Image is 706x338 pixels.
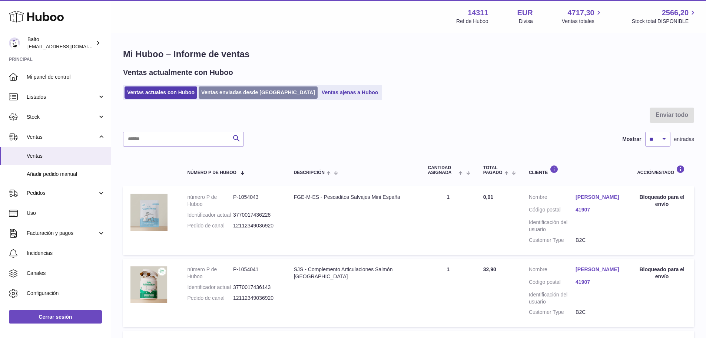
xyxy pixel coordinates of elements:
[637,165,687,175] div: Acción/Estado
[233,284,279,291] dd: 3770017436143
[529,219,576,233] dt: Identificación del usuario
[9,37,20,49] img: internalAdmin-14311@internal.huboo.com
[187,295,233,302] dt: Pedido de canal
[233,211,279,219] dd: 3770017436228
[187,266,233,280] dt: número P de Huboo
[529,266,576,275] dt: Nombre
[27,230,97,237] span: Facturación y pagos
[519,18,533,25] div: Divisa
[27,250,105,257] span: Incidencias
[576,206,622,213] a: 41907
[123,68,233,78] h2: Ventas actualmente con Huboo
[9,310,102,324] a: Cerrar sesión
[483,266,496,272] span: 32,90
[567,8,594,18] span: 4717,30
[529,309,576,316] dt: Customer Type
[27,93,97,101] span: Listados
[27,210,105,217] span: Uso
[529,279,576,288] dt: Código postal
[576,266,622,273] a: [PERSON_NAME]
[483,194,493,200] span: 0,01
[420,259,475,327] td: 1
[576,279,622,286] a: 41907
[233,222,279,229] dd: 12112349036920
[576,309,622,316] dd: B2C
[123,48,694,60] h1: Mi Huboo – Informe de ventas
[468,8,488,18] strong: 14311
[27,73,105,81] span: Mi panel de control
[529,291,576,305] dt: Identificación del usuario
[187,194,233,208] dt: número P de Huboo
[27,270,105,277] span: Canales
[199,86,318,99] a: Ventas enviadas desde [GEOGRAPHIC_DATA]
[187,170,236,175] span: número P de Huboo
[529,165,622,175] div: Cliente
[319,86,381,99] a: Ventas ajenas a Huboo
[187,222,233,229] dt: Pedido de canal
[517,8,533,18] strong: EUR
[27,36,94,50] div: Balto
[187,211,233,219] dt: Identificador actual
[187,284,233,291] dt: Identificador actual
[529,194,576,203] dt: Nombre
[632,8,697,25] a: 2566,20 Stock total DISPONIBLE
[576,194,622,201] a: [PERSON_NAME]
[130,194,168,231] img: 143111755177971.png
[130,266,168,303] img: 1754381750.png
[632,18,697,25] span: Stock total DISPONIBLE
[428,165,457,175] span: Cantidad ASIGNADA
[529,206,576,215] dt: Código postal
[233,194,279,208] dd: P-1054043
[294,194,413,201] div: FGE-M-ES - Pescaditos Salvajes Mini España
[27,43,109,49] span: [EMAIL_ADDRESS][DOMAIN_NAME]
[456,18,488,25] div: Ref de Huboo
[576,237,622,244] dd: B2C
[562,8,603,25] a: 4717,30 Ventas totales
[125,86,197,99] a: Ventas actuales con Huboo
[637,266,687,280] div: Bloqueado para el envío
[483,165,503,175] span: Total pagado
[622,136,641,143] label: Mostrar
[529,237,576,244] dt: Customer Type
[27,290,105,297] span: Configuración
[420,186,475,255] td: 1
[27,190,97,197] span: Pedidos
[233,295,279,302] dd: 12112349036920
[233,266,279,280] dd: P-1054041
[674,136,694,143] span: entradas
[662,8,689,18] span: 2566,20
[562,18,603,25] span: Ventas totales
[27,152,105,160] span: Ventas
[27,171,105,178] span: Añadir pedido manual
[27,114,97,121] span: Stock
[294,266,413,280] div: SJS - Complemento Articulaciones Salmón [GEOGRAPHIC_DATA]
[637,194,687,208] div: Bloqueado para el envío
[294,170,325,175] span: Descripción
[27,134,97,141] span: Ventas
